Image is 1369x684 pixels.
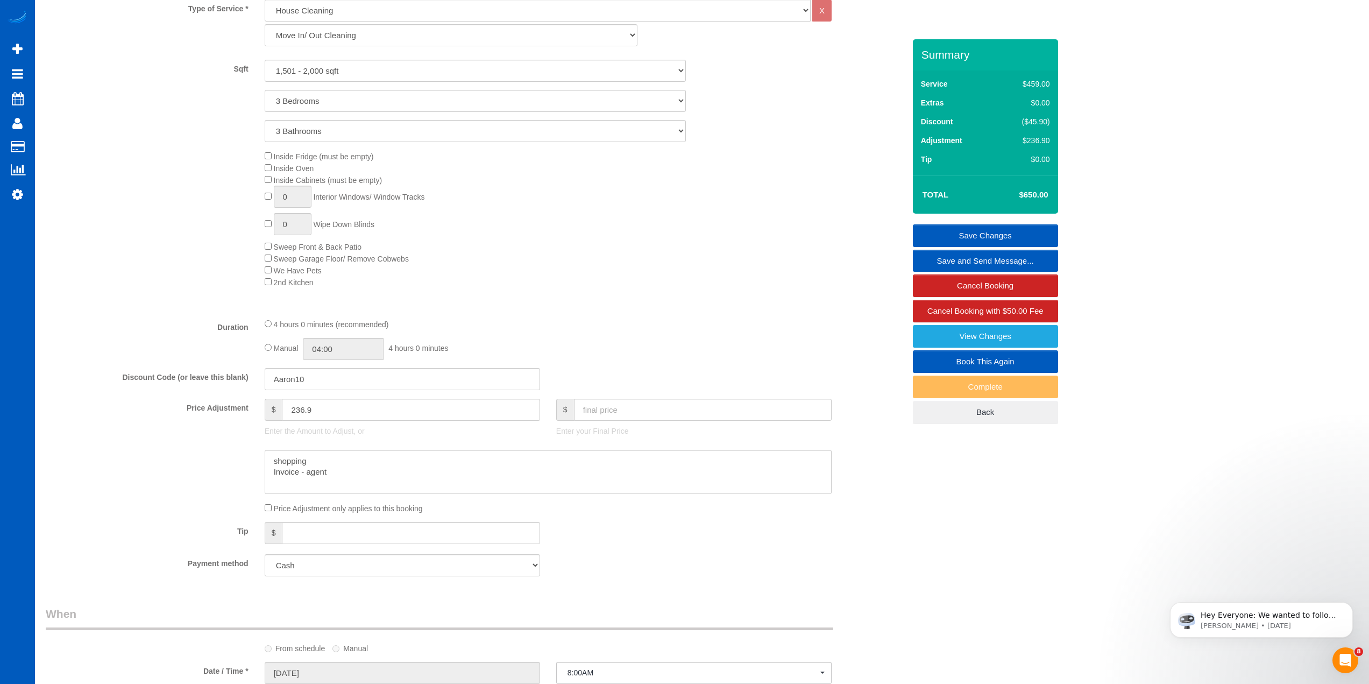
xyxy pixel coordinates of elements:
span: Cancel Booking with $50.00 Fee [927,306,1044,315]
label: Tip [38,522,257,537]
input: final price [574,399,832,421]
span: 8:00AM [568,668,820,677]
input: From schedule [265,645,272,652]
label: Extras [921,97,944,108]
div: $0.00 [999,97,1049,108]
label: Adjustment [921,135,962,146]
span: Manual [274,344,299,352]
span: Sweep Garage Floor/ Remove Cobwebs [274,255,409,263]
span: Inside Cabinets (must be empty) [274,176,382,185]
input: MM/DD/YYYY [265,662,540,684]
span: $ [556,399,574,421]
label: Payment method [38,554,257,569]
iframe: Intercom notifications message [1154,580,1369,655]
span: Inside Oven [274,164,314,173]
p: Message from Ellie, sent 2d ago [47,41,186,51]
label: Discount [921,116,953,127]
span: Interior Windows/ Window Tracks [313,193,424,201]
a: Save Changes [913,224,1058,247]
a: Back [913,401,1058,424]
label: Sqft [38,60,257,74]
div: ($45.90) [999,116,1049,127]
p: Enter your Final Price [556,426,832,436]
span: Price Adjustment only applies to this booking [274,504,423,513]
label: Price Adjustment [38,399,257,413]
input: Manual [332,645,339,652]
h3: Summary [921,48,1053,61]
legend: When [46,606,833,630]
a: View Changes [913,325,1058,348]
a: Book This Again [913,350,1058,373]
label: Date / Time * [38,662,257,676]
p: Enter the Amount to Adjust, or [265,426,540,436]
span: 8 [1354,647,1363,656]
a: Save and Send Message... [913,250,1058,272]
span: $ [265,399,282,421]
label: Discount Code (or leave this blank) [38,368,257,383]
span: Sweep Front & Back Patio [274,243,361,251]
label: From schedule [265,639,325,654]
div: $0.00 [999,154,1049,165]
span: Wipe Down Blinds [313,220,374,229]
label: Tip [921,154,932,165]
iframe: Intercom live chat [1332,647,1358,673]
div: $459.00 [999,79,1049,89]
button: 8:00AM [556,662,832,684]
span: $ [265,522,282,544]
img: Automaid Logo [6,11,28,26]
span: 4 hours 0 minutes [388,344,448,352]
span: Hey Everyone: We wanted to follow up and let you know we have been closely monitoring the account... [47,31,184,147]
a: Cancel Booking with $50.00 Fee [913,300,1058,322]
div: $236.90 [999,135,1049,146]
label: Service [921,79,948,89]
label: Duration [38,318,257,333]
strong: Total [923,190,949,199]
span: 2nd Kitchen [274,278,314,287]
span: 4 hours 0 minutes (recommended) [274,320,389,329]
a: Cancel Booking [913,274,1058,297]
label: Manual [332,639,368,654]
span: We Have Pets [274,266,322,275]
span: Inside Fridge (must be empty) [274,152,374,161]
h4: $650.00 [987,191,1048,200]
